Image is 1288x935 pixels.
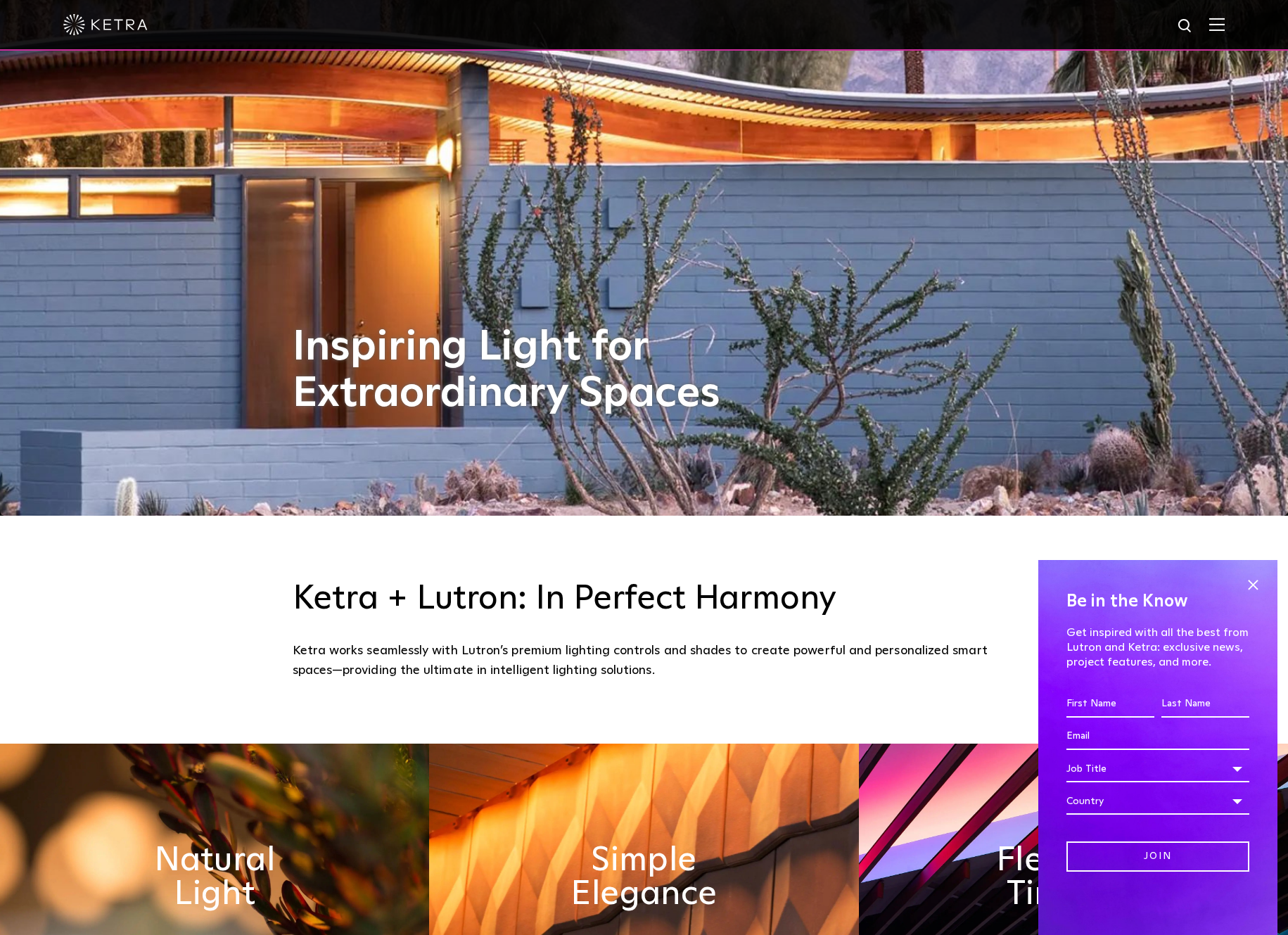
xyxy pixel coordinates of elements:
[1209,18,1225,31] img: Hamburger%20Nav.svg
[1066,723,1249,750] input: Email
[1066,788,1249,815] div: Country
[1161,691,1249,718] input: Last Name
[1066,756,1249,782] div: Job Title
[968,844,1179,911] h2: Flexible & Timeless
[293,579,996,620] h3: Ketra + Lutron: In Perfect Harmony
[109,844,320,911] h2: Natural Light
[293,324,750,417] h1: Inspiring Light for Extraordinary Spaces
[293,641,996,681] div: Ketra works seamlessly with Lutron’s premium lighting controls and shades to create powerful and ...
[1066,588,1249,615] h4: Be in the Know
[1066,841,1249,872] input: Join
[1066,625,1249,669] p: Get inspired with all the best from Lutron and Ketra: exclusive news, project features, and more.
[63,14,148,35] img: ketra-logo-2019-white
[1066,691,1154,718] input: First Name
[1177,18,1194,35] img: search icon
[538,844,749,911] h2: Simple Elegance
